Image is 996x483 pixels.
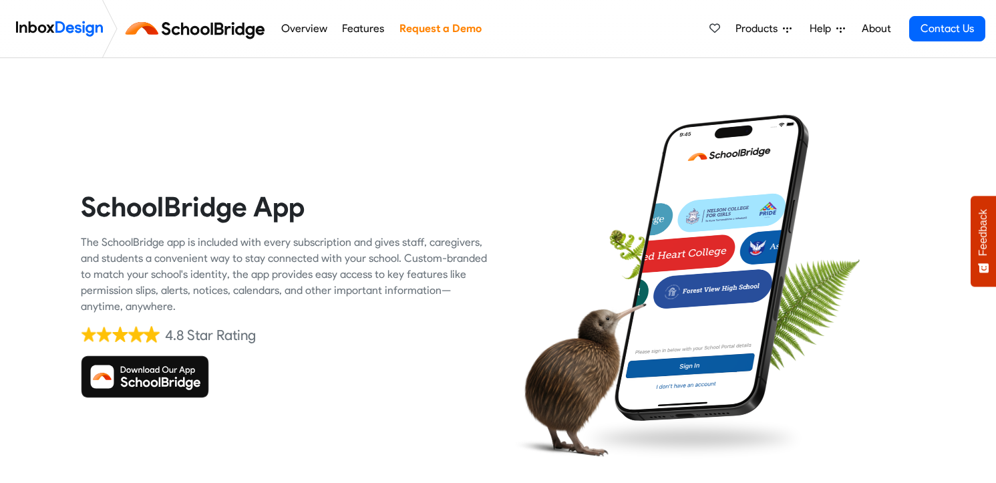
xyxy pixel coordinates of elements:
[858,15,894,42] a: About
[605,114,819,422] img: phone.png
[165,325,256,345] div: 4.8 Star Rating
[810,21,836,37] span: Help
[577,414,808,463] img: shadow.png
[971,196,996,287] button: Feedback - Show survey
[909,16,985,41] a: Contact Us
[81,234,488,315] div: The SchoolBridge app is included with every subscription and gives staff, caregivers, and student...
[395,15,485,42] a: Request a Demo
[508,291,647,468] img: kiwi_bird.png
[81,355,209,398] img: Download SchoolBridge App
[277,15,331,42] a: Overview
[123,13,273,45] img: schoolbridge logo
[730,15,797,42] a: Products
[81,190,488,224] heading: SchoolBridge App
[804,15,850,42] a: Help
[735,21,783,37] span: Products
[977,209,989,256] span: Feedback
[339,15,388,42] a: Features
